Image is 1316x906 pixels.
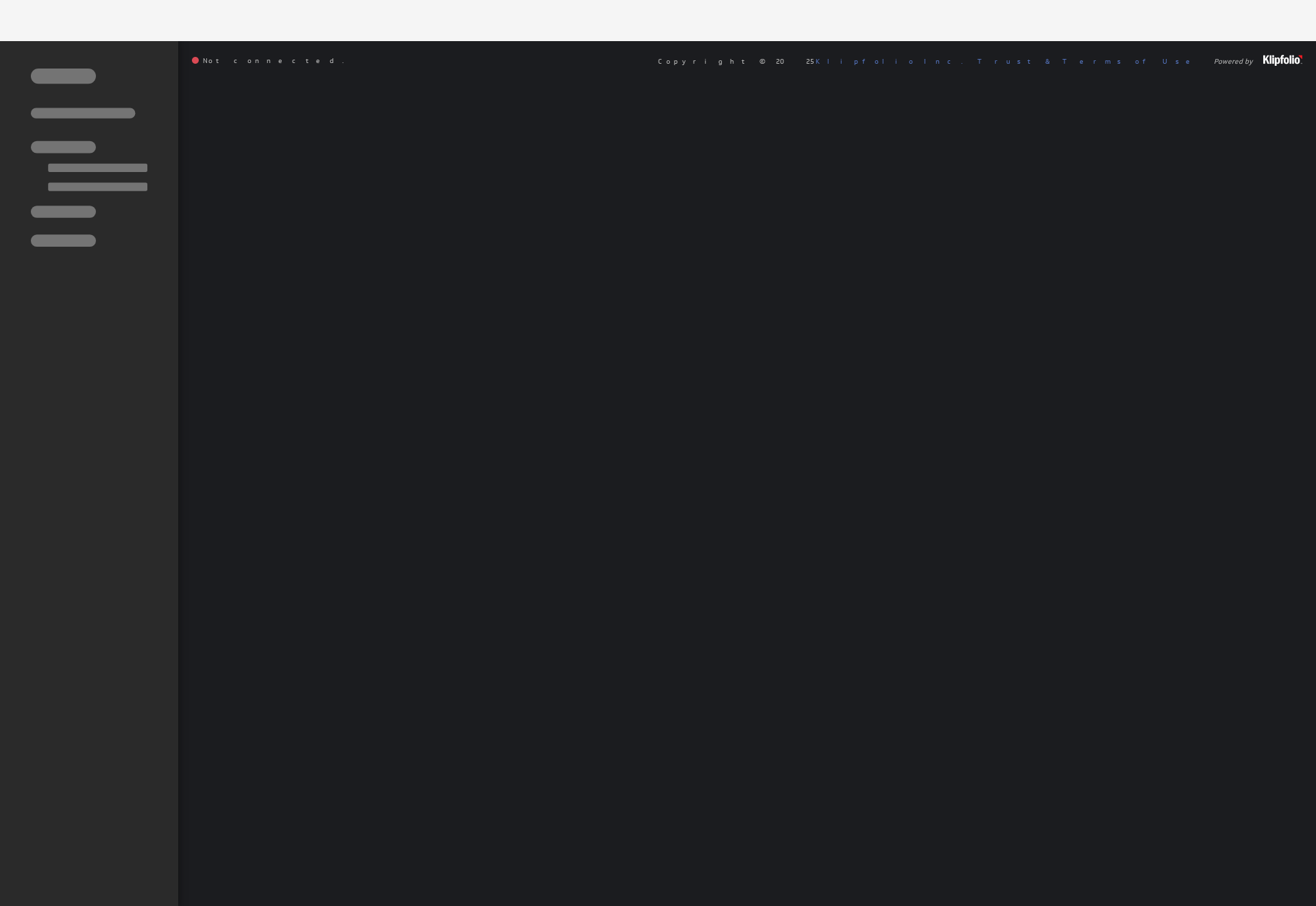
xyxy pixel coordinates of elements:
[977,56,1199,66] a: Trust & Terms of Use
[192,57,344,65] span: Not connected.
[658,58,963,64] span: Copyright © 2025
[31,69,147,247] img: skeleton-sidenav.svg
[1263,55,1302,66] img: logo-footer.png
[816,56,963,66] a: Klipfolio Inc.
[1214,58,1253,64] span: Powered by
